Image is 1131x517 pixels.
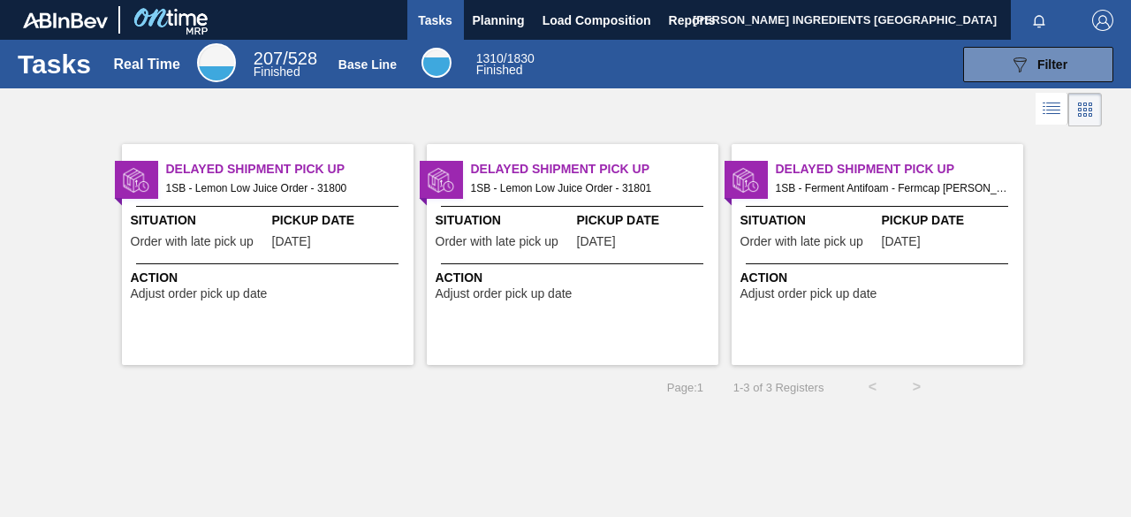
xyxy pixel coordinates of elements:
span: 1 - 3 of 3 Registers [730,381,824,394]
span: Reports [669,10,716,31]
div: Base Line [476,53,535,76]
span: Page : 1 [667,381,703,394]
span: 1SB - Ferment Antifoam - Fermcap Kerry Order - 28138 [776,179,1009,198]
span: 207 [254,49,283,68]
img: status [428,167,454,194]
div: Base Line [421,48,452,78]
span: Situation [131,211,268,230]
span: Finished [476,63,523,77]
span: / 1830 [476,51,535,65]
button: < [850,365,894,409]
span: Action [436,269,714,287]
span: Order with late pick up [131,235,254,248]
span: Filter [1037,57,1067,72]
span: Tasks [416,10,455,31]
span: / 528 [254,49,317,68]
div: Real Time [197,43,236,82]
span: Pickup Date [882,211,1019,230]
span: Situation [436,211,573,230]
span: Action [740,269,1019,287]
img: TNhmsLtSVTkK8tSr43FrP2fwEKptu5GPRR3wAAAABJRU5ErkJggg== [23,12,108,28]
span: Adjust order pick up date [131,287,268,300]
div: Base Line [338,57,397,72]
span: Load Composition [543,10,651,31]
span: Delayed Shipment Pick Up [166,160,414,179]
span: Delayed Shipment Pick Up [776,160,1023,179]
img: status [732,167,759,194]
div: Real Time [254,51,317,78]
div: Card Vision [1068,93,1102,126]
span: 09/17/2025 [272,235,311,248]
span: Adjust order pick up date [740,287,877,300]
span: 09/29/2025 [882,235,921,248]
span: Pickup Date [577,211,714,230]
span: 1SB - Lemon Low Juice Order - 31800 [166,179,399,198]
span: Adjust order pick up date [436,287,573,300]
span: Situation [740,211,877,230]
span: Action [131,269,409,287]
img: Logout [1092,10,1113,31]
div: Real Time [114,57,180,72]
button: > [894,365,938,409]
span: Pickup Date [272,211,409,230]
span: Order with late pick up [436,235,558,248]
button: Notifications [1011,8,1067,33]
span: Finished [254,65,300,79]
span: 1SB - Lemon Low Juice Order - 31801 [471,179,704,198]
img: status [123,167,149,194]
span: Order with late pick up [740,235,863,248]
span: Delayed Shipment Pick Up [471,160,718,179]
h1: Tasks [18,54,91,74]
button: Filter [963,47,1113,82]
div: List Vision [1036,93,1068,126]
span: 09/17/2025 [577,235,616,248]
span: 1310 [476,51,504,65]
span: Planning [473,10,525,31]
